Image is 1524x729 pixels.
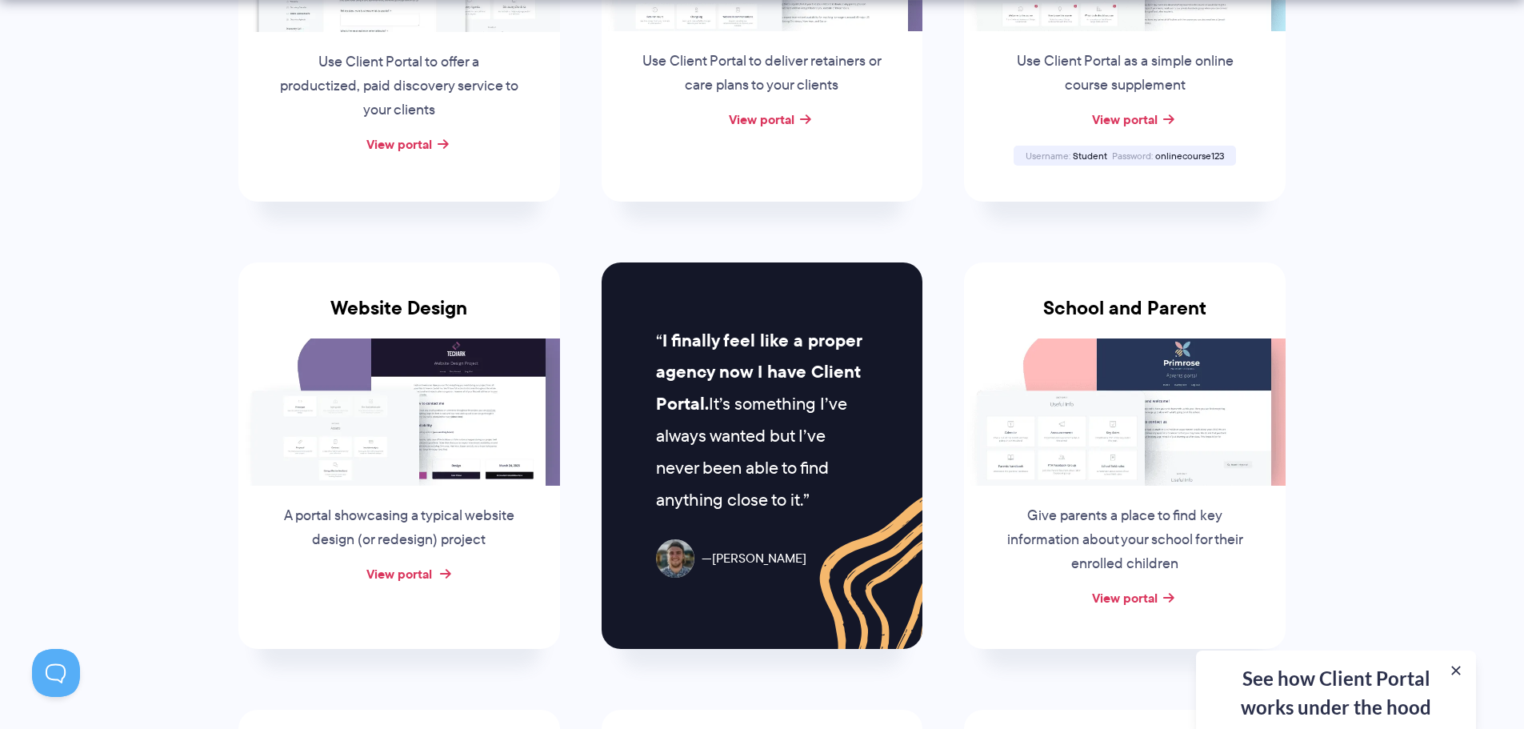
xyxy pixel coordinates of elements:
h3: School and Parent [964,297,1286,338]
h3: Website Design [238,297,560,338]
p: Use Client Portal as a simple online course supplement [1003,50,1246,98]
p: A portal showcasing a typical website design (or redesign) project [278,504,521,552]
p: Give parents a place to find key information about your school for their enrolled children [1003,504,1246,576]
span: Password [1112,149,1153,162]
span: Student [1073,149,1107,162]
span: onlinecourse123 [1155,149,1224,162]
a: View portal [729,110,794,129]
p: Use Client Portal to deliver retainers or care plans to your clients [640,50,883,98]
a: View portal [366,564,432,583]
a: View portal [366,134,432,154]
a: View portal [1092,588,1158,607]
span: [PERSON_NAME] [702,547,806,571]
p: Use Client Portal to offer a productized, paid discovery service to your clients [278,50,521,122]
a: View portal [1092,110,1158,129]
strong: I finally feel like a proper agency now I have Client Portal. [656,327,862,418]
iframe: Toggle Customer Support [32,649,80,697]
span: Username [1026,149,1070,162]
p: It’s something I’ve always wanted but I’ve never been able to find anything close to it. [656,325,868,516]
